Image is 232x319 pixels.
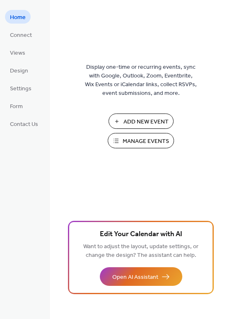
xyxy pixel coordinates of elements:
a: Form [5,99,28,113]
a: Design [5,63,33,77]
button: Manage Events [108,133,174,148]
span: Manage Events [123,137,169,146]
span: Open AI Assistant [112,273,158,282]
a: Connect [5,28,37,41]
a: Settings [5,81,36,95]
span: Edit Your Calendar with AI [100,229,182,240]
a: Contact Us [5,117,43,130]
span: Add New Event [123,118,169,126]
span: Display one-time or recurring events, sync with Google, Outlook, Zoom, Eventbrite, Wix Events or ... [85,63,197,98]
a: Views [5,46,30,59]
span: Connect [10,31,32,40]
span: Form [10,102,23,111]
button: Open AI Assistant [100,267,182,286]
span: Design [10,67,28,75]
span: Settings [10,85,31,93]
a: Home [5,10,31,24]
span: Want to adjust the layout, update settings, or change the design? The assistant can help. [83,241,198,261]
span: Contact Us [10,120,38,129]
button: Add New Event [109,114,174,129]
span: Views [10,49,25,58]
span: Home [10,13,26,22]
